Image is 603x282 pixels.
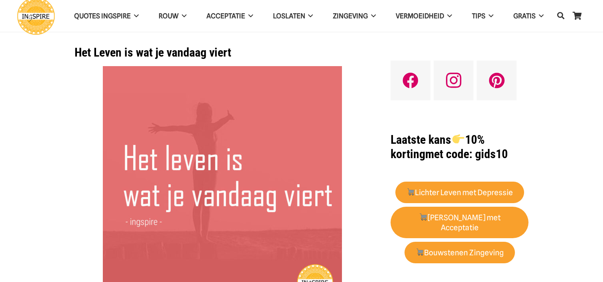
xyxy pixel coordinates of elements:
[472,12,485,20] span: TIPS
[419,213,501,232] strong: [PERSON_NAME] met Acceptatie
[368,6,376,26] span: Zingeving Menu
[391,133,484,161] strong: Laatste kans 10% korting
[434,61,473,100] a: Instagram
[305,6,313,26] span: Loslaten Menu
[391,207,528,239] a: 🛒[PERSON_NAME] met Acceptatie
[75,45,371,60] h1: Het Leven is wat je vandaag viert
[333,12,368,20] span: Zingeving
[477,61,517,100] a: Pinterest
[416,248,424,256] img: 🛒
[206,12,245,20] span: Acceptatie
[149,6,196,26] a: ROUWROUW Menu
[245,6,253,26] span: Acceptatie Menu
[179,6,187,26] span: ROUW Menu
[444,6,452,26] span: VERMOEIDHEID Menu
[74,12,131,20] span: QUOTES INGSPIRE
[64,6,149,26] a: QUOTES INGSPIREQUOTES INGSPIRE Menu
[386,6,462,26] a: VERMOEIDHEIDVERMOEIDHEID Menu
[395,182,524,204] a: 🛒Lichter Leven met Depressie
[513,12,536,20] span: GRATIS
[263,6,323,26] a: LoslatenLoslaten Menu
[419,213,427,221] img: 🛒
[503,6,554,26] a: GRATISGRATIS Menu
[405,242,515,264] a: 🛒Bouwstenen Zingeving
[407,188,513,197] strong: Lichter Leven met Depressie
[462,6,503,26] a: TIPSTIPS Menu
[407,188,414,196] img: 🛒
[323,6,386,26] a: ZingevingZingeving Menu
[391,61,430,100] a: Facebook
[553,6,569,25] a: Zoeken
[196,6,263,26] a: AcceptatieAcceptatie Menu
[452,133,464,145] img: 👉
[416,248,504,257] strong: Bouwstenen Zingeving
[396,12,444,20] span: VERMOEIDHEID
[391,133,528,161] h1: met code: gids10
[159,12,179,20] span: ROUW
[536,6,544,26] span: GRATIS Menu
[273,12,305,20] span: Loslaten
[131,6,139,26] span: QUOTES INGSPIRE Menu
[485,6,493,26] span: TIPS Menu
